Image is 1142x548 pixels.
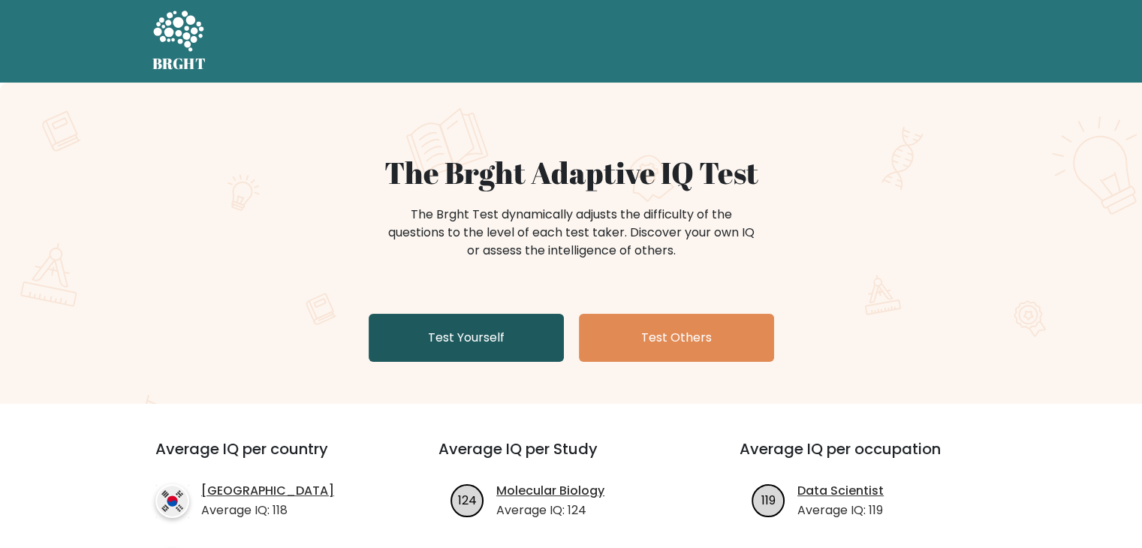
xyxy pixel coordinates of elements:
a: Test Others [579,314,774,362]
a: Test Yourself [369,314,564,362]
p: Average IQ: 118 [201,501,334,519]
h5: BRGHT [152,55,206,73]
a: Molecular Biology [496,482,604,500]
div: The Brght Test dynamically adjusts the difficulty of the questions to the level of each test take... [384,206,759,260]
text: 124 [458,491,477,508]
h3: Average IQ per occupation [740,440,1005,476]
p: Average IQ: 119 [797,501,884,519]
a: Data Scientist [797,482,884,500]
h3: Average IQ per country [155,440,384,476]
img: country [155,484,189,518]
p: Average IQ: 124 [496,501,604,519]
a: [GEOGRAPHIC_DATA] [201,482,334,500]
h3: Average IQ per Study [438,440,704,476]
a: BRGHT [152,6,206,77]
h1: The Brght Adaptive IQ Test [205,155,938,191]
text: 119 [761,491,776,508]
